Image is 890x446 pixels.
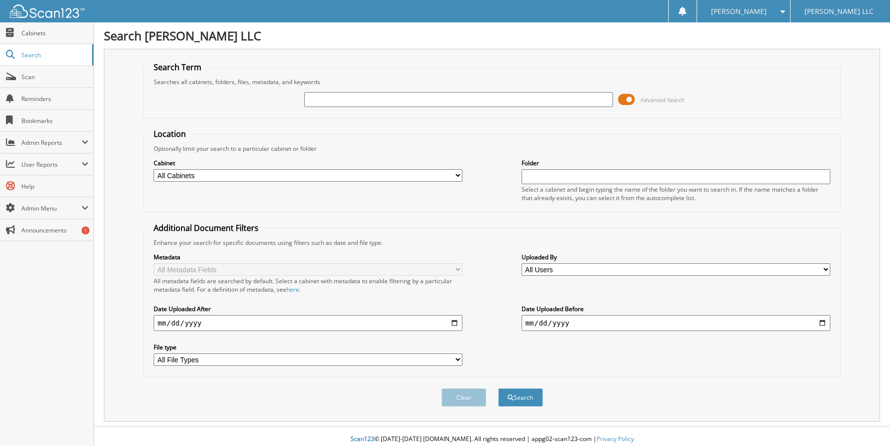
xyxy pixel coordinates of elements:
[149,128,191,139] legend: Location
[21,138,82,147] span: Admin Reports
[21,116,89,125] span: Bookmarks
[21,95,89,103] span: Reminders
[21,73,89,81] span: Scan
[82,226,89,234] div: 1
[149,238,835,247] div: Enhance your search for specific documents using filters such as date and file type.
[154,305,462,313] label: Date Uploaded After
[597,435,634,443] a: Privacy Policy
[149,62,206,73] legend: Search Term
[149,144,835,153] div: Optionally limit your search to a particular cabinet or folder
[21,204,82,213] span: Admin Menu
[804,8,874,14] span: [PERSON_NAME] LLC
[711,8,767,14] span: [PERSON_NAME]
[21,182,89,191] span: Help
[522,253,830,261] label: Uploaded By
[154,253,462,261] label: Metadata
[154,277,462,294] div: All metadata fields are searched by default. Select a cabinet with metadata to enable filtering b...
[21,29,89,37] span: Cabinets
[154,159,462,167] label: Cabinet
[154,315,462,331] input: start
[154,343,462,351] label: File type
[522,305,830,313] label: Date Uploaded Before
[149,78,835,86] div: Searches all cabinets, folders, files, metadata, and keywords
[442,388,486,407] button: Clear
[104,27,880,44] h1: Search [PERSON_NAME] LLC
[21,51,87,59] span: Search
[640,96,685,104] span: Advanced Search
[149,223,264,233] legend: Additional Document Filters
[351,435,374,443] span: Scan123
[522,315,830,331] input: end
[522,159,830,167] label: Folder
[498,388,543,407] button: Search
[21,160,82,169] span: User Reports
[10,4,85,18] img: scan123-logo-white.svg
[21,226,89,234] span: Announcements
[840,398,890,446] iframe: Chat Widget
[522,185,830,202] div: Select a cabinet and begin typing the name of the folder you want to search in. If the name match...
[286,285,299,294] a: here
